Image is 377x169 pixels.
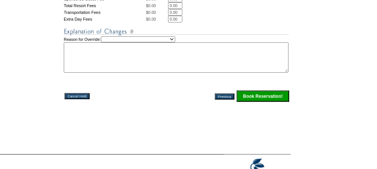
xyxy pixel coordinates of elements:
[64,9,146,16] td: Transportation Fees
[148,17,156,21] span: 0.00
[215,94,234,100] input: Previous
[146,2,168,9] td: $
[237,91,289,102] input: Click this button to finalize your reservation.
[65,93,90,99] input: Cancel Hold
[64,16,146,22] td: Extra Day Fees
[148,10,156,15] span: 0.00
[148,3,156,8] span: 0.00
[64,36,290,73] td: Reason for Override:
[64,27,289,36] img: Explanation of Changes
[146,16,168,22] td: $
[146,9,168,16] td: $
[64,2,146,9] td: Total Resort Fees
